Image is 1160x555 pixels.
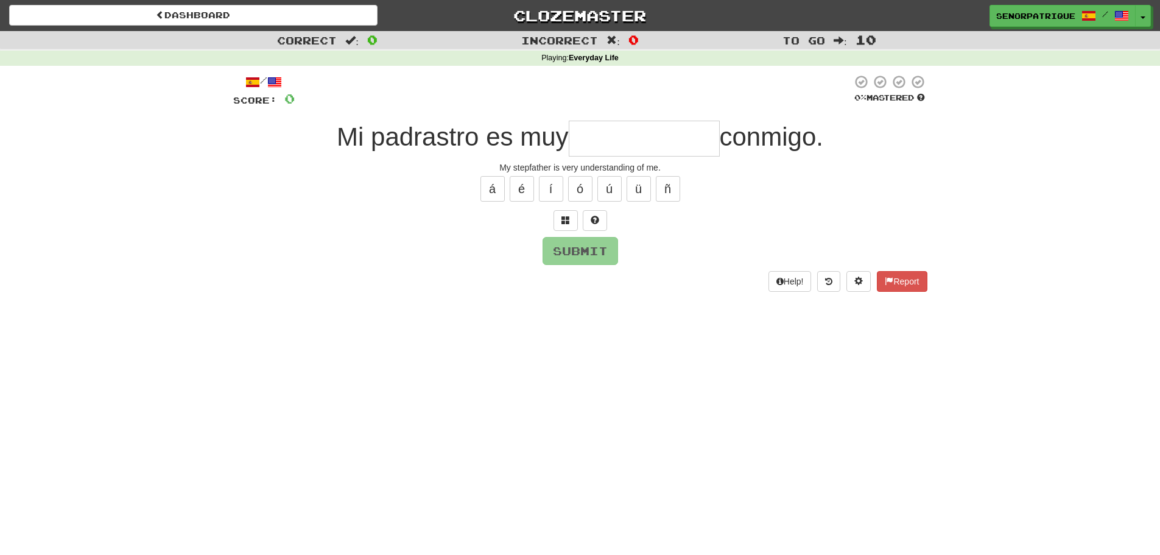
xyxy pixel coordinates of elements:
[521,34,598,46] span: Incorrect
[233,95,277,105] span: Score:
[990,5,1136,27] a: senorpatrique /
[996,10,1075,21] span: senorpatrique
[277,34,337,46] span: Correct
[543,237,618,265] button: Submit
[782,34,825,46] span: To go
[768,271,812,292] button: Help!
[569,54,619,62] strong: Everyday Life
[877,271,927,292] button: Report
[606,35,620,46] span: :
[554,210,578,231] button: Switch sentence to multiple choice alt+p
[337,122,568,151] span: Mi padrastro es muy
[656,176,680,202] button: ñ
[852,93,927,104] div: Mastered
[233,74,295,90] div: /
[367,32,378,47] span: 0
[720,122,823,151] span: conmigo.
[834,35,847,46] span: :
[856,32,876,47] span: 10
[583,210,607,231] button: Single letter hint - you only get 1 per sentence and score half the points! alt+h
[627,176,651,202] button: ü
[1102,10,1108,18] span: /
[817,271,840,292] button: Round history (alt+y)
[628,32,639,47] span: 0
[480,176,505,202] button: á
[510,176,534,202] button: é
[597,176,622,202] button: ú
[396,5,764,26] a: Clozemaster
[539,176,563,202] button: í
[854,93,866,102] span: 0 %
[9,5,378,26] a: Dashboard
[568,176,592,202] button: ó
[284,91,295,106] span: 0
[233,161,927,174] div: My stepfather is very understanding of me.
[345,35,359,46] span: :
